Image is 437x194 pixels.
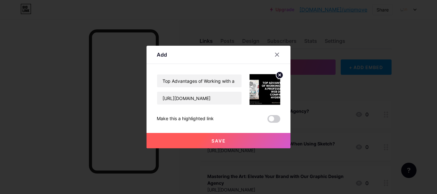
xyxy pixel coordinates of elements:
[157,74,242,87] input: Title
[157,51,167,58] div: Add
[157,115,214,123] div: Make this a highlighted link
[211,138,226,144] span: Save
[147,133,290,148] button: Save
[157,92,242,105] input: URL
[250,74,280,105] img: link_thumbnail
